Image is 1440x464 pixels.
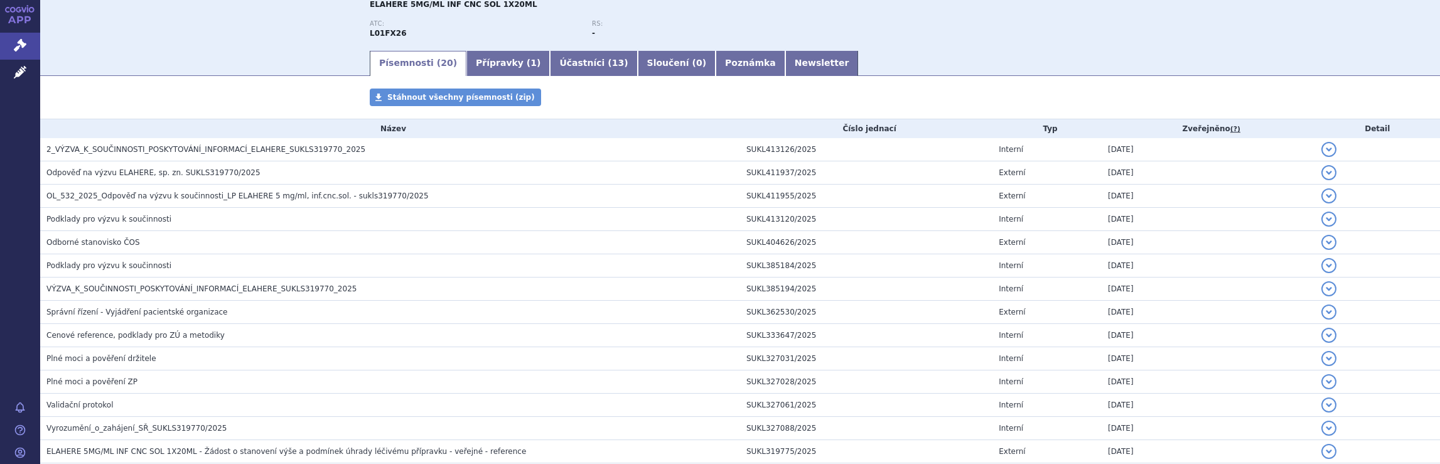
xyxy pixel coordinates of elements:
span: Interní [999,424,1023,433]
th: Typ [992,119,1102,138]
button: detail [1321,374,1336,389]
span: Odpověď na výzvu ELAHERE, sp. zn. SUKLS319770/2025 [46,168,261,177]
td: [DATE] [1102,161,1315,185]
span: 2_VÝZVA_K_SOUČINNOSTI_POSKYTOVÁNÍ_INFORMACÍ_ELAHERE_SUKLS319770_2025 [46,145,365,154]
span: Interní [999,377,1023,386]
span: Podklady pro výzvu k součinnosti [46,215,171,224]
span: Správní řízení - Vyjádření pacientské organizace [46,308,228,316]
td: SUKL413120/2025 [740,208,992,231]
span: Interní [999,354,1023,363]
td: SUKL327028/2025 [740,370,992,394]
a: Přípravky (1) [466,51,550,76]
td: [DATE] [1102,417,1315,440]
td: [DATE] [1102,301,1315,324]
span: Interní [999,145,1023,154]
button: detail [1321,281,1336,296]
a: Písemnosti (20) [370,51,466,76]
td: SUKL319775/2025 [740,440,992,463]
a: Poznámka [716,51,785,76]
button: detail [1321,305,1336,320]
span: Stáhnout všechny písemnosti (zip) [387,93,535,102]
span: Externí [999,308,1025,316]
td: [DATE] [1102,440,1315,463]
span: 1 [530,58,537,68]
a: Sloučení (0) [638,51,716,76]
strong: - [592,29,595,38]
span: Odborné stanovisko ČOS [46,238,140,247]
span: Plné moci a pověření držitele [46,354,156,363]
td: SUKL413126/2025 [740,138,992,161]
td: [DATE] [1102,278,1315,301]
button: detail [1321,397,1336,413]
td: SUKL385184/2025 [740,254,992,278]
button: detail [1321,142,1336,157]
td: [DATE] [1102,254,1315,278]
p: RS: [592,20,802,28]
th: Zveřejněno [1102,119,1315,138]
td: SUKL327088/2025 [740,417,992,440]
button: detail [1321,235,1336,250]
button: detail [1321,328,1336,343]
td: [DATE] [1102,185,1315,208]
a: Newsletter [785,51,859,76]
td: SUKL404626/2025 [740,231,992,254]
td: SUKL327061/2025 [740,394,992,417]
th: Detail [1315,119,1440,138]
abbr: (?) [1230,125,1240,134]
span: 20 [441,58,453,68]
strong: MIRVETUXIMAB SORAVTANSIN [370,29,407,38]
span: Externí [999,192,1025,200]
th: Číslo jednací [740,119,992,138]
a: Účastníci (13) [550,51,637,76]
td: SUKL385194/2025 [740,278,992,301]
span: Plné moci a pověření ZP [46,377,137,386]
button: detail [1321,165,1336,180]
span: Podklady pro výzvu k součinnosti [46,261,171,270]
span: Interní [999,284,1023,293]
button: detail [1321,421,1336,436]
span: VÝZVA_K_SOUČINNOSTI_POSKYTOVÁNÍ_INFORMACÍ_ELAHERE_SUKLS319770_2025 [46,284,357,293]
span: Interní [999,215,1023,224]
td: [DATE] [1102,208,1315,231]
span: Cenové reference, podklady pro ZÚ a metodiky [46,331,225,340]
span: 13 [612,58,624,68]
td: SUKL327031/2025 [740,347,992,370]
span: Interní [999,331,1023,340]
button: detail [1321,258,1336,273]
span: ELAHERE 5MG/ML INF CNC SOL 1X20ML - Žádost o stanovení výše a podmínek úhrady léčivému přípravku ... [46,447,526,456]
p: ATC: [370,20,579,28]
span: Externí [999,238,1025,247]
td: [DATE] [1102,231,1315,254]
span: Vyrozumění_o_zahájení_SŘ_SUKLS319770/2025 [46,424,227,433]
button: detail [1321,212,1336,227]
span: Interní [999,401,1023,409]
span: Externí [999,447,1025,456]
td: SUKL333647/2025 [740,324,992,347]
td: [DATE] [1102,347,1315,370]
td: [DATE] [1102,394,1315,417]
button: detail [1321,188,1336,203]
button: detail [1321,444,1336,459]
span: Validační protokol [46,401,114,409]
span: OL_532_2025_Odpověď na výzvu k součinnosti_LP ELAHERE 5 mg/ml, inf.cnc.sol. - sukls319770/2025 [46,192,429,200]
th: Název [40,119,740,138]
button: detail [1321,351,1336,366]
td: [DATE] [1102,370,1315,394]
td: SUKL411955/2025 [740,185,992,208]
td: [DATE] [1102,324,1315,347]
td: [DATE] [1102,138,1315,161]
td: SUKL411937/2025 [740,161,992,185]
span: 0 [696,58,702,68]
a: Stáhnout všechny písemnosti (zip) [370,89,541,106]
span: Interní [999,261,1023,270]
span: Externí [999,168,1025,177]
td: SUKL362530/2025 [740,301,992,324]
